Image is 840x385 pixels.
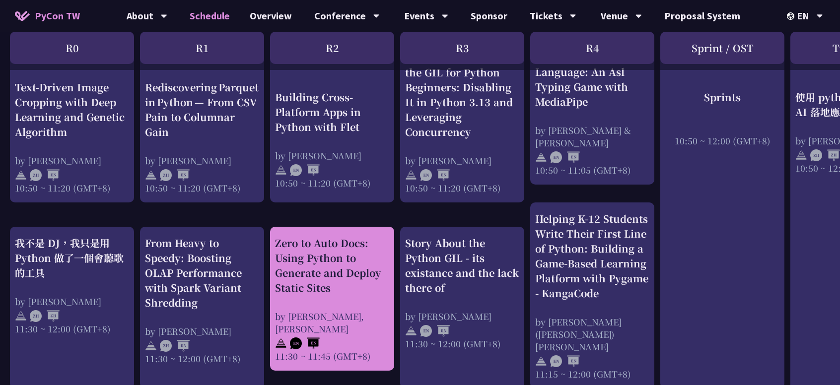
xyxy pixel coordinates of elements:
img: svg+xml;base64,PHN2ZyB4bWxucz0iaHR0cDovL3d3dy53My5vcmcvMjAwMC9zdmciIHdpZHRoPSIyNCIgaGVpZ2h0PSIyNC... [275,164,287,176]
img: ZHEN.371966e.svg [160,169,190,181]
img: ZHEN.371966e.svg [160,340,190,352]
div: R1 [140,32,264,64]
div: 10:50 ~ 11:20 (GMT+8) [275,176,389,189]
img: ENEN.5a408d1.svg [420,169,450,181]
img: svg+xml;base64,PHN2ZyB4bWxucz0iaHR0cDovL3d3dy53My5vcmcvMjAwMC9zdmciIHdpZHRoPSIyNCIgaGVpZ2h0PSIyNC... [145,169,157,181]
a: Helping K-12 Students Write Their First Line of Python: Building a Game-Based Learning Platform w... [535,211,649,380]
div: by [PERSON_NAME] ([PERSON_NAME]) [PERSON_NAME] [535,316,649,353]
div: 11:15 ~ 12:00 (GMT+8) [535,368,649,380]
span: PyCon TW [35,8,80,23]
img: ZHZH.38617ef.svg [30,310,60,322]
div: by [PERSON_NAME] [145,154,259,167]
div: 11:30 ~ 11:45 (GMT+8) [275,350,389,362]
img: Locale Icon [787,12,797,20]
img: svg+xml;base64,PHN2ZyB4bWxucz0iaHR0cDovL3d3dy53My5vcmcvMjAwMC9zdmciIHdpZHRoPSIyNCIgaGVpZ2h0PSIyNC... [795,149,807,161]
img: svg+xml;base64,PHN2ZyB4bWxucz0iaHR0cDovL3d3dy53My5vcmcvMjAwMC9zdmciIHdpZHRoPSIyNCIgaGVpZ2h0PSIyNC... [535,355,547,367]
img: ENEN.5a408d1.svg [550,151,580,163]
img: Home icon of PyCon TW 2025 [15,11,30,21]
div: R0 [10,32,134,64]
a: 我不是 DJ，我只是用 Python 做了一個會聽歌的工具 by [PERSON_NAME] 11:30 ~ 12:00 (GMT+8) [15,236,129,335]
div: Text-Driven Image Cropping with Deep Learning and Genetic Algorithm [15,80,129,139]
a: Text-Driven Image Cropping with Deep Learning and Genetic Algorithm by [PERSON_NAME] 10:50 ~ 11:2... [15,50,129,164]
img: svg+xml;base64,PHN2ZyB4bWxucz0iaHR0cDovL3d3dy53My5vcmcvMjAwMC9zdmciIHdpZHRoPSIyNCIgaGVpZ2h0PSIyNC... [15,310,27,322]
img: svg+xml;base64,PHN2ZyB4bWxucz0iaHR0cDovL3d3dy53My5vcmcvMjAwMC9zdmciIHdpZHRoPSIyNCIgaGVpZ2h0PSIyNC... [405,325,417,337]
div: 10:50 ~ 12:00 (GMT+8) [665,134,779,146]
div: by [PERSON_NAME] [405,310,519,322]
img: ZHZH.38617ef.svg [810,149,840,161]
img: svg+xml;base64,PHN2ZyB4bWxucz0iaHR0cDovL3d3dy53My5vcmcvMjAwMC9zdmciIHdpZHRoPSIyNCIgaGVpZ2h0PSIyNC... [275,337,287,349]
div: R3 [400,32,524,64]
div: 11:30 ~ 12:00 (GMT+8) [145,352,259,365]
div: R2 [270,32,394,64]
a: PyCon TW [5,3,90,28]
img: ENEN.5a408d1.svg [550,355,580,367]
img: svg+xml;base64,PHN2ZyB4bWxucz0iaHR0cDovL3d3dy53My5vcmcvMjAwMC9zdmciIHdpZHRoPSIyNCIgaGVpZ2h0PSIyNC... [15,169,27,181]
div: 10:50 ~ 11:20 (GMT+8) [15,182,129,194]
img: svg+xml;base64,PHN2ZyB4bWxucz0iaHR0cDovL3d3dy53My5vcmcvMjAwMC9zdmciIHdpZHRoPSIyNCIgaGVpZ2h0PSIyNC... [145,340,157,352]
a: Rediscovering Parquet in Python — From CSV Pain to Columnar Gain by [PERSON_NAME] 10:50 ~ 11:20 (... [145,50,259,164]
div: by [PERSON_NAME] [15,295,129,308]
div: by [PERSON_NAME] & [PERSON_NAME] [535,124,649,149]
a: From Heavy to Speedy: Boosting OLAP Performance with Spark Variant Shredding by [PERSON_NAME] 11:... [145,236,259,365]
a: Story About the Python GIL - its existance and the lack there of by [PERSON_NAME] 11:30 ~ 12:00 (... [405,236,519,350]
div: by [PERSON_NAME] [405,154,519,167]
div: 10:50 ~ 11:05 (GMT+8) [535,164,649,176]
div: by [PERSON_NAME] [275,149,389,161]
div: Zero to Auto Docs: Using Python to Generate and Deploy Static Sites [275,236,389,295]
img: svg+xml;base64,PHN2ZyB4bWxucz0iaHR0cDovL3d3dy53My5vcmcvMjAwMC9zdmciIHdpZHRoPSIyNCIgaGVpZ2h0PSIyNC... [405,169,417,181]
div: An Introduction to the GIL for Python Beginners: Disabling It in Python 3.13 and Leveraging Concu... [405,50,519,139]
div: 10:50 ~ 11:20 (GMT+8) [405,182,519,194]
div: From Heavy to Speedy: Boosting OLAP Performance with Spark Variant Shredding [145,236,259,310]
div: 我不是 DJ，我只是用 Python 做了一個會聽歌的工具 [15,236,129,280]
div: Spell it with Sign Language: An Asl Typing Game with MediaPipe [535,50,649,109]
img: ENEN.5a408d1.svg [420,325,450,337]
div: Helping K-12 Students Write Their First Line of Python: Building a Game-Based Learning Platform w... [535,211,649,301]
div: R4 [530,32,654,64]
a: An Introduction to the GIL for Python Beginners: Disabling It in Python 3.13 and Leveraging Concu... [405,50,519,193]
a: Spell it with Sign Language: An Asl Typing Game with MediaPipe by [PERSON_NAME] & [PERSON_NAME] 1... [535,50,649,176]
img: svg+xml;base64,PHN2ZyB4bWxucz0iaHR0cDovL3d3dy53My5vcmcvMjAwMC9zdmciIHdpZHRoPSIyNCIgaGVpZ2h0PSIyNC... [535,151,547,163]
div: 11:30 ~ 12:00 (GMT+8) [405,337,519,350]
a: Zero to Auto Docs: Using Python to Generate and Deploy Static Sites by [PERSON_NAME], [PERSON_NAM... [275,236,389,362]
img: ZHEN.371966e.svg [30,169,60,181]
div: Sprint / OST [660,32,784,64]
div: by [PERSON_NAME] [15,154,129,167]
div: by [PERSON_NAME] [145,325,259,337]
a: Building Cross-Platform Apps in Python with Flet by [PERSON_NAME] 10:50 ~ 11:20 (GMT+8) [275,50,389,149]
img: ENEN.5a408d1.svg [290,164,320,176]
div: Rediscovering Parquet in Python — From CSV Pain to Columnar Gain [145,80,259,139]
div: Building Cross-Platform Apps in Python with Flet [275,89,389,134]
img: ENEN.5a408d1.svg [290,337,320,349]
div: by [PERSON_NAME], [PERSON_NAME] [275,310,389,335]
div: Story About the Python GIL - its existance and the lack there of [405,236,519,295]
div: 11:30 ~ 12:00 (GMT+8) [15,322,129,335]
div: 10:50 ~ 11:20 (GMT+8) [145,182,259,194]
div: Sprints [665,89,779,104]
